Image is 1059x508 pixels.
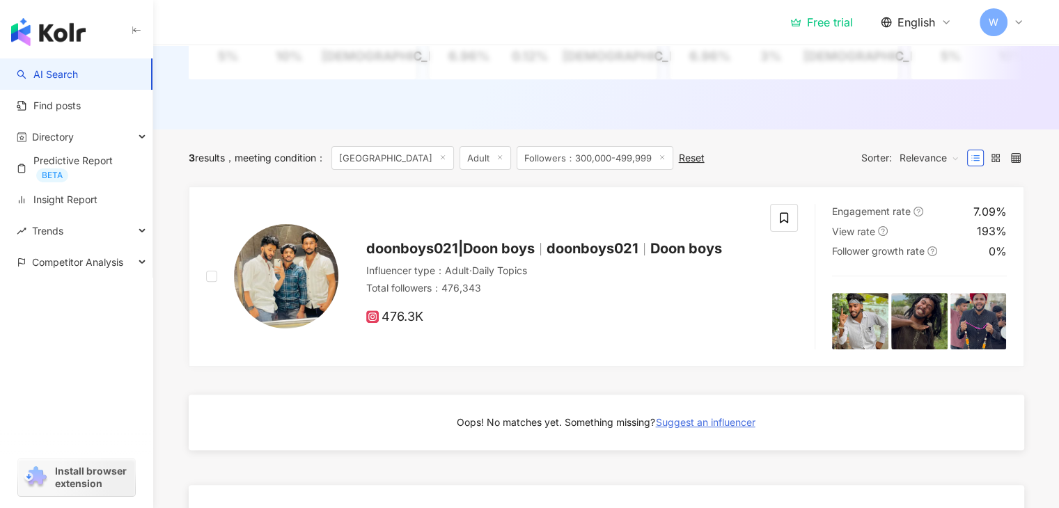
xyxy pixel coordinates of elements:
[32,121,74,152] span: Directory
[989,244,1007,259] div: 0%
[897,15,935,30] span: English
[832,245,925,257] span: Follower growth rate
[790,15,853,29] a: Free trial
[832,293,888,349] img: post-image
[17,193,97,207] a: Insight Report
[55,465,131,490] span: Install browser extension
[913,207,923,216] span: question-circle
[445,264,469,276] span: Adult
[973,204,1007,219] div: 7.09%
[17,99,81,113] a: Find posts
[17,68,78,81] a: searchAI Search
[655,411,756,434] button: Suggest an influencer
[22,466,49,489] img: chrome extension
[547,240,638,257] span: doonboys021
[469,264,472,276] span: ·
[656,417,755,428] span: Suggest an influencer
[11,18,86,46] img: logo
[650,240,722,257] span: Doon boys
[900,147,959,169] span: Relevance
[861,147,967,169] div: Sorter:
[18,459,135,496] a: chrome extensionInstall browser extension
[457,415,655,429] div: Oops! No matches yet. Something missing?
[32,246,123,278] span: Competitor Analysis
[32,215,63,246] span: Trends
[878,226,888,236] span: question-circle
[977,223,1007,239] div: 193%
[891,293,948,349] img: post-image
[189,152,225,164] div: results
[460,146,511,170] span: Adult
[366,240,535,257] span: doonboys021|Doon boys
[472,264,527,276] span: Daily Topics
[189,152,195,164] span: 3
[366,264,754,278] div: Influencer type ：
[234,224,338,328] img: KOL Avatar
[366,310,423,324] span: 476.3K
[17,226,26,236] span: rise
[679,152,705,164] div: Reset
[189,186,1024,367] a: KOL Avatardoonboys021|Doon boysdoonboys021Doon boysInfluencer type：Adult·Daily TopicsTotal follow...
[17,154,141,182] a: Predictive ReportBETA
[331,146,454,170] span: [GEOGRAPHIC_DATA]
[950,293,1007,349] img: post-image
[366,281,754,295] div: Total followers ： 476,343
[832,225,875,237] span: View rate
[225,152,326,164] span: meeting condition ：
[517,146,673,170] span: Followers：300,000-499,999
[989,15,998,30] span: W
[927,246,937,256] span: question-circle
[832,205,911,217] span: Engagement rate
